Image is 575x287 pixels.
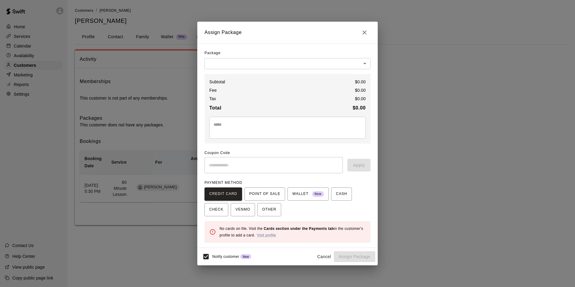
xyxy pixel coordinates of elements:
[353,105,366,110] b: $ 0.00
[220,227,363,237] span: No cards on file. Visit the in the customer's profile to add a card.
[204,148,371,158] span: Coupon Code
[244,187,285,201] button: POINT OF SALE
[240,255,251,258] span: New
[315,251,334,262] button: Cancel
[355,79,366,85] p: $ 0.00
[209,189,237,199] span: CREDIT CARD
[231,203,255,216] button: VENMO
[212,255,239,259] span: Notify customer
[204,187,242,201] button: CREDIT CARD
[355,96,366,102] p: $ 0.00
[358,26,371,39] button: Close
[331,187,352,201] button: CASH
[257,203,281,216] button: OTHER
[312,190,324,198] span: New
[209,96,216,102] p: Tax
[264,227,334,231] b: Cards section under the Payments tab
[209,79,225,85] p: Subtotal
[336,189,347,199] span: CASH
[287,187,329,201] button: WALLET New
[209,105,221,110] b: Total
[204,48,221,58] span: Package
[262,205,276,214] span: OTHER
[209,205,223,214] span: CHECK
[292,189,324,199] span: WALLET
[355,87,366,93] p: $ 0.00
[249,189,280,199] span: POINT OF SALE
[204,181,242,185] span: PAYMENT METHOD
[197,22,378,43] h2: Assign Package
[235,205,250,214] span: VENMO
[204,203,228,216] button: CHECK
[209,87,217,93] p: Fee
[257,233,276,237] a: Visit profile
